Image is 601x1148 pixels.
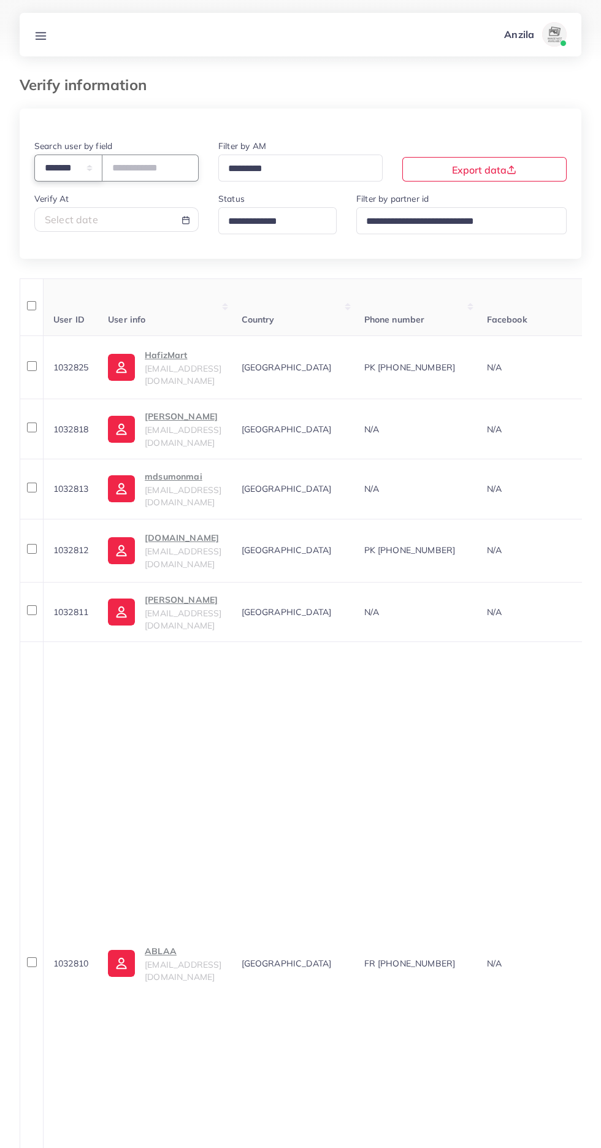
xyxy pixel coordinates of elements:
[145,348,221,362] p: HafizMart
[34,140,112,152] label: Search user by field
[145,608,221,631] span: [EMAIL_ADDRESS][DOMAIN_NAME]
[487,424,502,435] span: N/A
[497,22,572,47] a: Anzilaavatar
[218,140,266,152] label: Filter by AM
[145,530,221,545] p: [DOMAIN_NAME]
[108,950,135,977] img: ic-user-info.36bf1079.svg
[145,592,221,607] p: [PERSON_NAME]
[218,207,337,234] div: Search for option
[218,155,383,181] div: Search for option
[20,76,156,94] h3: Verify information
[364,483,379,494] span: N/A
[364,607,379,618] span: N/A
[487,607,502,618] span: N/A
[242,545,332,556] span: [GEOGRAPHIC_DATA]
[108,599,135,626] img: ic-user-info.36bf1079.svg
[145,409,221,424] p: [PERSON_NAME]
[362,212,551,231] input: Search for option
[487,958,502,969] span: N/A
[504,27,534,42] p: Anzila
[242,607,332,618] span: [GEOGRAPHIC_DATA]
[452,164,516,176] span: Export data
[218,193,245,205] label: Status
[145,959,221,982] span: [EMAIL_ADDRESS][DOMAIN_NAME]
[356,207,567,234] div: Search for option
[145,944,221,959] p: ABLAA
[34,193,69,205] label: Verify At
[145,484,221,508] span: [EMAIL_ADDRESS][DOMAIN_NAME]
[224,212,321,231] input: Search for option
[364,545,456,556] span: PK [PHONE_NUMBER]
[108,469,221,509] a: mdsumonmai[EMAIL_ADDRESS][DOMAIN_NAME]
[242,424,332,435] span: [GEOGRAPHIC_DATA]
[53,607,88,618] span: 1032811
[364,314,425,325] span: Phone number
[108,314,145,325] span: User info
[542,22,567,47] img: avatar
[145,546,221,569] span: [EMAIL_ADDRESS][DOMAIN_NAME]
[53,362,88,373] span: 1032825
[364,958,456,969] span: FR [PHONE_NUMBER]
[108,537,135,564] img: ic-user-info.36bf1079.svg
[487,483,502,494] span: N/A
[242,314,275,325] span: Country
[356,193,429,205] label: Filter by partner id
[108,530,221,570] a: [DOMAIN_NAME][EMAIL_ADDRESS][DOMAIN_NAME]
[242,958,332,969] span: [GEOGRAPHIC_DATA]
[108,348,221,388] a: HafizMart[EMAIL_ADDRESS][DOMAIN_NAME]
[145,424,221,448] span: [EMAIL_ADDRESS][DOMAIN_NAME]
[487,362,502,373] span: N/A
[224,159,367,178] input: Search for option
[487,314,527,325] span: Facebook
[242,483,332,494] span: [GEOGRAPHIC_DATA]
[53,483,88,494] span: 1032813
[402,157,567,182] button: Export data
[487,545,502,556] span: N/A
[108,475,135,502] img: ic-user-info.36bf1079.svg
[108,592,221,632] a: [PERSON_NAME][EMAIL_ADDRESS][DOMAIN_NAME]
[108,409,221,449] a: [PERSON_NAME][EMAIL_ADDRESS][DOMAIN_NAME]
[53,958,88,969] span: 1032810
[53,424,88,435] span: 1032818
[53,314,85,325] span: User ID
[53,545,88,556] span: 1032812
[108,944,221,984] a: ABLAA[EMAIL_ADDRESS][DOMAIN_NAME]
[108,354,135,381] img: ic-user-info.36bf1079.svg
[145,363,221,386] span: [EMAIL_ADDRESS][DOMAIN_NAME]
[108,416,135,443] img: ic-user-info.36bf1079.svg
[45,213,98,226] span: Select date
[364,362,456,373] span: PK [PHONE_NUMBER]
[364,424,379,435] span: N/A
[242,362,332,373] span: [GEOGRAPHIC_DATA]
[145,469,221,484] p: mdsumonmai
